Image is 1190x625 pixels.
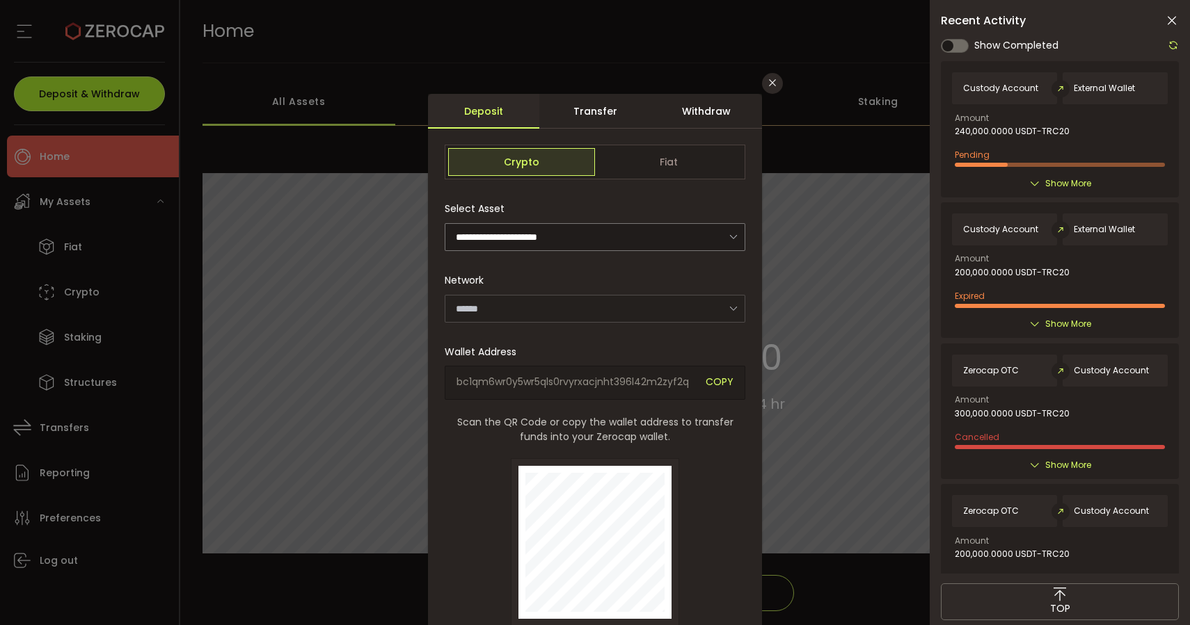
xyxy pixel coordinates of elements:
span: 200,000.0000 USDT-TRC20 [955,268,1070,277]
span: 300,000.0000 USDT-TRC20 [955,409,1070,419]
span: Zerocap OTC [963,506,1019,516]
span: Fiat [595,148,742,176]
button: Close [762,73,783,94]
label: Network [445,273,492,287]
span: Custody Account [963,83,1038,93]
span: Show More [1045,317,1091,331]
div: Deposit [428,94,539,129]
span: External Wallet [1074,225,1135,234]
div: Transfer [539,94,651,129]
span: COPY [706,375,733,391]
span: Custody Account [963,225,1038,234]
span: Amount [955,114,989,122]
span: Amount [955,396,989,404]
span: Amount [955,254,989,263]
span: Amount [955,537,989,545]
span: Pending [955,149,990,161]
label: Select Asset [445,202,513,216]
span: bc1qm6wr0y5wr5qls0rvyrxacjnht396l42m2zyf2q [457,375,695,391]
span: Show More [1045,177,1091,190]
span: Cancelled [955,431,999,443]
span: Show More [1045,458,1091,472]
span: Show Completed [974,38,1058,53]
span: Scan the QR Code or copy the wallet address to transfer funds into your Zerocap wallet. [445,415,745,444]
span: Recent Activity [941,15,1026,26]
span: External Wallet [1074,83,1135,93]
div: Withdraw [651,94,762,129]
label: Wallet Address [445,345,525,359]
span: Zerocap OTC [963,366,1019,375]
span: 240,000.0000 USDT-TRC20 [955,127,1070,136]
iframe: Chat Widget [1024,475,1190,625]
span: 200,000.0000 USDT-TRC20 [955,549,1070,559]
span: Expired [955,290,985,302]
span: Cancelled [955,572,999,584]
span: Custody Account [1074,366,1149,375]
span: Crypto [448,148,595,176]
